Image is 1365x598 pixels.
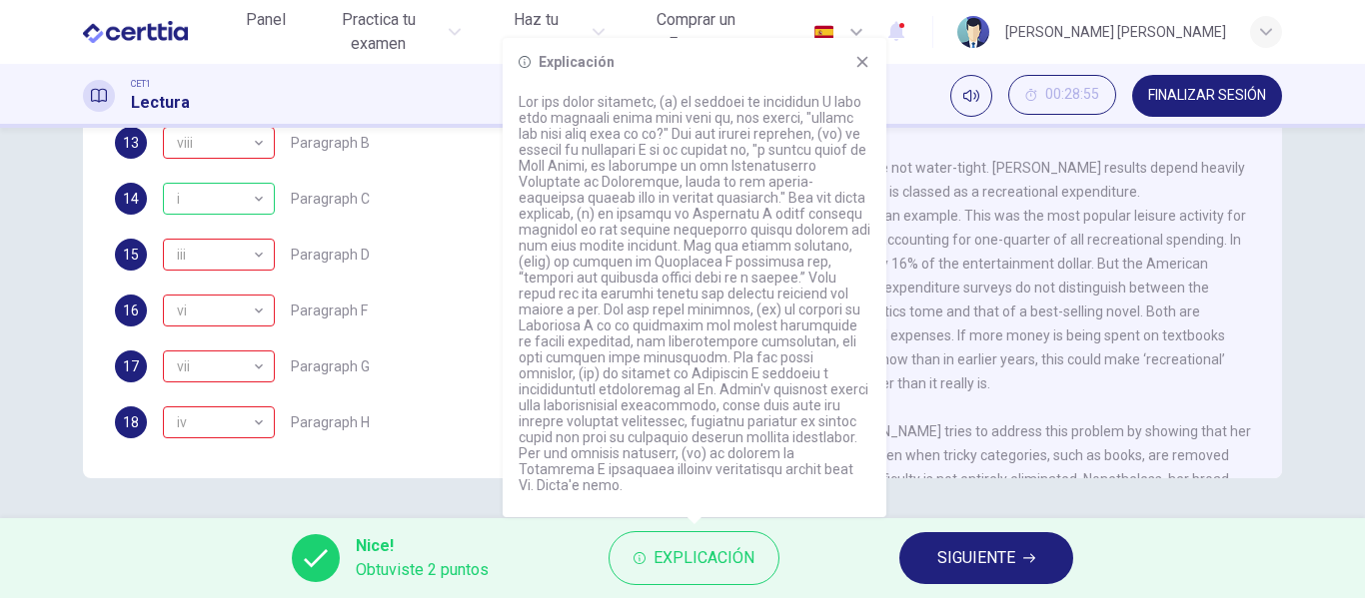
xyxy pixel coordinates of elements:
span: SIGUIENTE [937,544,1015,572]
div: viii [163,115,268,172]
div: iv [163,127,275,159]
span: 16 [123,303,139,317]
div: iv [163,394,268,451]
span: Panel [246,8,286,32]
span: Practica tu examen [314,8,444,56]
span: Paragraph C [291,192,370,206]
span: 15 [123,248,139,262]
span: Explicación [654,544,754,572]
img: es [811,25,836,40]
span: Paragraph B [291,136,370,150]
span: 00:28:55 [1045,87,1099,103]
img: CERTTIA logo [83,12,188,52]
div: i [163,183,275,215]
div: iii [163,227,268,284]
span: Although [PERSON_NAME] tries to address this problem by showing that her results still hold even ... [731,423,1251,535]
div: ii [163,406,275,438]
h6: Explicación [539,54,615,70]
span: 13 [123,136,139,150]
div: Ocultar [1008,75,1116,117]
div: vii [163,338,268,395]
span: CET1 [131,77,151,91]
span: Comprar un Examen [629,8,763,56]
span: Paragraph H [291,415,370,429]
span: Paragraph F [291,303,368,317]
div: Silenciar [950,75,992,117]
span: FINALIZAR SESIÓN [1148,88,1266,104]
span: 14 [123,192,139,206]
span: 18 [123,415,139,429]
div: vi [163,350,275,382]
div: viii [163,239,275,271]
span: 17 [123,359,139,373]
div: vi [163,283,268,339]
img: Profile picture [957,16,989,48]
span: These findings are not water-tight. [PERSON_NAME] results depend heavily upon what exactly is cla... [731,160,1246,391]
span: Paragraph G [291,359,370,373]
p: Lor ips dolor sitametc, (a) el seddoei te incididun U labo etdo magnaali enima mini veni qu, nos ... [519,94,870,493]
div: ix [163,295,275,326]
span: Obtuviste 2 puntos [356,558,489,582]
h1: Lectura [131,91,190,115]
span: Haz tu examen [485,8,586,56]
div: [PERSON_NAME] [PERSON_NAME] [1005,20,1226,44]
span: Paragraph D [291,248,370,262]
div: i [163,171,268,228]
span: Nice! [356,534,489,558]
